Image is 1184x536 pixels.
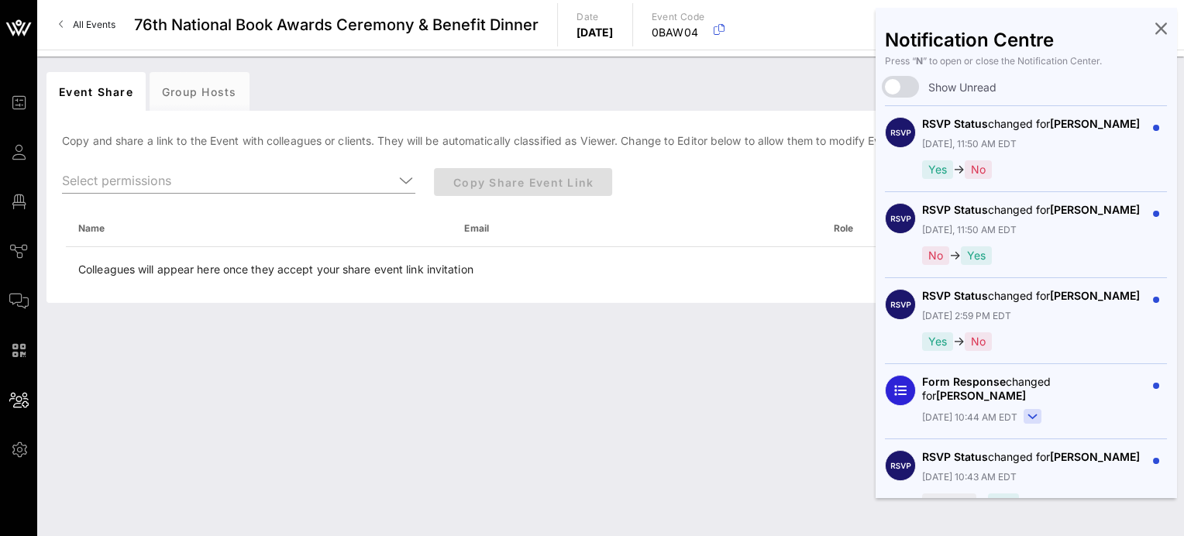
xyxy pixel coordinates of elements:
[922,450,1145,464] div: changed for
[652,25,705,40] p: 0BAW04
[46,120,1175,303] div: Copy and share a link to the Event with colleagues or clients. They will be automatically classif...
[922,375,1145,403] div: changed for
[965,332,992,351] div: No
[50,12,125,37] a: All Events
[73,19,115,30] span: All Events
[66,247,1155,290] td: Colleagues will appear here once they accept your share event link invitation
[936,389,1026,402] span: [PERSON_NAME]
[1050,289,1140,302] span: [PERSON_NAME]
[577,9,614,25] p: Date
[46,72,146,111] div: Event Share
[922,493,1145,512] div: →
[928,80,996,94] span: Show Unread
[922,117,1145,131] div: changed for
[1050,450,1140,463] span: [PERSON_NAME]
[885,33,1167,48] div: Notification Centre
[885,54,1167,68] div: Press “ ” to open or close the Notification Center.
[62,168,394,193] input: Select permissions
[922,203,988,216] span: RSVP Status
[922,411,1017,424] span: [DATE] 10:44 AM EDT
[922,309,1011,323] span: [DATE] 2:59 PM EDT
[922,203,1145,217] div: changed for
[1050,203,1140,216] span: [PERSON_NAME]
[922,470,1017,484] span: [DATE] 10:43 AM EDT
[922,160,1145,179] div: →
[1050,117,1140,130] span: [PERSON_NAME]
[988,493,1019,512] div: Yes
[922,289,1145,303] div: changed for
[922,375,1006,388] span: Form Response
[652,9,705,25] p: Event Code
[452,210,821,247] th: Email
[821,210,1155,247] th: Role
[134,13,539,36] span: 76th National Book Awards Ceremony & Benefit Dinner
[922,332,953,351] div: Yes
[150,72,250,111] div: Group Hosts
[961,246,992,265] div: Yes
[577,25,614,40] p: [DATE]
[922,117,988,130] span: RSVP Status
[922,493,976,512] div: Pending
[922,223,1017,237] span: [DATE], 11:50 AM EDT
[922,332,1145,351] div: →
[922,160,953,179] div: Yes
[66,210,452,247] th: Name
[922,246,1145,265] div: →
[922,137,1017,151] span: [DATE], 11:50 AM EDT
[922,289,988,302] span: RSVP Status
[922,246,949,265] div: No
[965,160,992,179] div: No
[916,55,923,67] b: N
[922,450,988,463] span: RSVP Status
